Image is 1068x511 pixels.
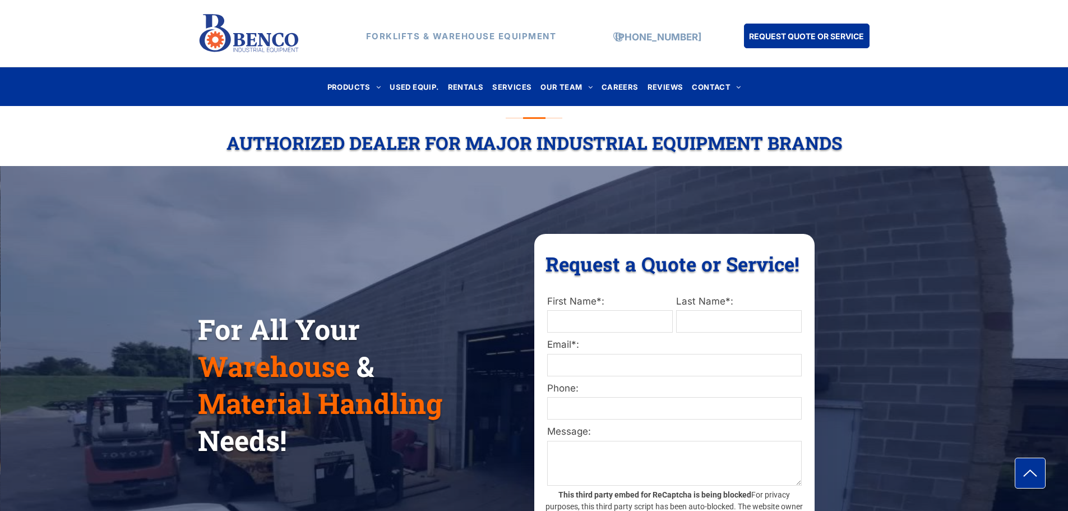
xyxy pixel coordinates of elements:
[749,26,864,47] span: REQUEST QUOTE OR SERVICE
[385,79,443,94] a: USED EQUIP.
[198,422,286,459] span: Needs!
[558,490,751,499] strong: This third party embed for ReCaptcha is being blocked
[547,381,802,396] label: Phone:
[536,79,597,94] a: OUR TEAM
[615,31,701,43] a: [PHONE_NUMBER]
[357,348,374,385] span: &
[366,31,557,42] strong: FORKLIFTS & WAREHOUSE EQUIPMENT
[597,79,643,94] a: CAREERS
[545,251,799,277] span: Request a Quote or Service!
[547,294,673,309] label: First Name*:
[687,79,745,94] a: CONTACT
[643,79,688,94] a: REVIEWS
[198,385,442,422] span: Material Handling
[226,131,842,155] span: Authorized Dealer For Major Industrial Equipment Brands
[744,24,870,48] a: REQUEST QUOTE OR SERVICE
[198,348,350,385] span: Warehouse
[198,311,360,348] span: For All Your
[443,79,488,94] a: RENTALS
[547,338,802,352] label: Email*:
[676,294,802,309] label: Last Name*:
[488,79,536,94] a: SERVICES
[547,425,802,439] label: Message:
[323,79,386,94] a: PRODUCTS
